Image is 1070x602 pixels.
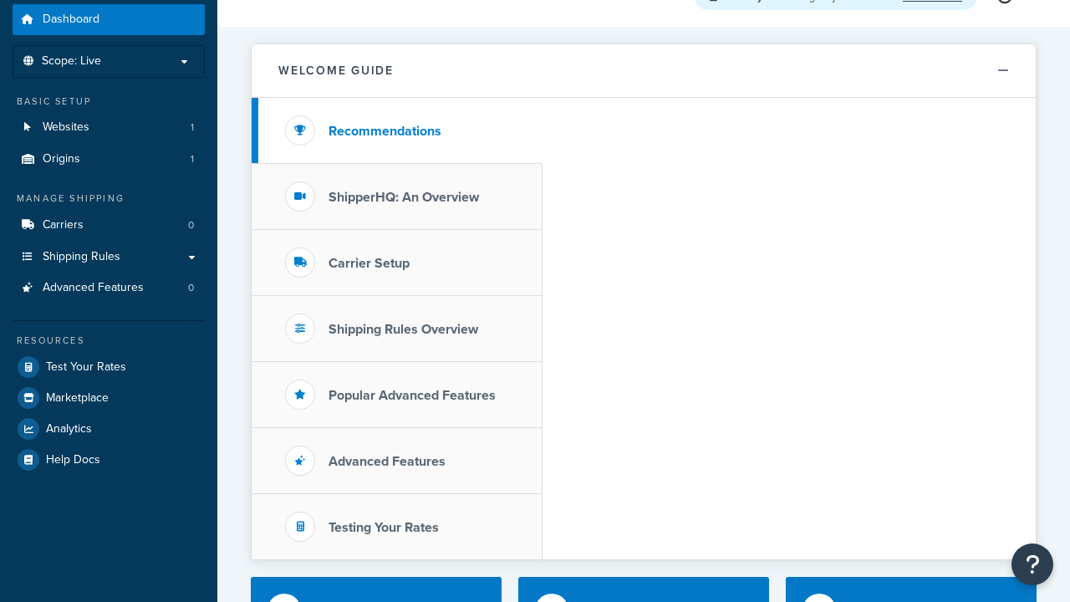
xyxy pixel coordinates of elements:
a: Marketplace [13,383,205,413]
span: Dashboard [43,13,99,27]
h3: Popular Advanced Features [329,388,496,403]
span: 0 [188,218,194,232]
span: 1 [191,152,194,166]
span: Test Your Rates [46,360,126,375]
a: Origins1 [13,144,205,175]
li: Advanced Features [13,273,205,304]
div: Basic Setup [13,94,205,109]
span: Analytics [46,422,92,436]
h3: Carrier Setup [329,256,410,271]
a: Shipping Rules [13,242,205,273]
div: Manage Shipping [13,191,205,206]
h3: ShipperHQ: An Overview [329,190,479,205]
span: Origins [43,152,80,166]
h3: Testing Your Rates [329,520,439,535]
span: Marketplace [46,391,109,406]
h3: Advanced Features [329,454,446,469]
span: Shipping Rules [43,250,120,264]
li: Origins [13,144,205,175]
a: Analytics [13,414,205,444]
a: Carriers0 [13,210,205,241]
li: Websites [13,112,205,143]
span: Carriers [43,218,84,232]
h2: Welcome Guide [278,64,394,77]
span: Websites [43,120,89,135]
h3: Shipping Rules Overview [329,322,478,337]
a: Advanced Features0 [13,273,205,304]
div: Resources [13,334,205,348]
h3: Recommendations [329,124,441,139]
a: Websites1 [13,112,205,143]
a: Help Docs [13,445,205,475]
button: Open Resource Center [1011,543,1053,585]
a: Dashboard [13,4,205,35]
span: Scope: Live [42,54,101,69]
span: 1 [191,120,194,135]
li: Carriers [13,210,205,241]
span: Help Docs [46,453,100,467]
span: Advanced Features [43,281,144,295]
button: Welcome Guide [252,44,1036,98]
a: Test Your Rates [13,352,205,382]
span: 0 [188,281,194,295]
